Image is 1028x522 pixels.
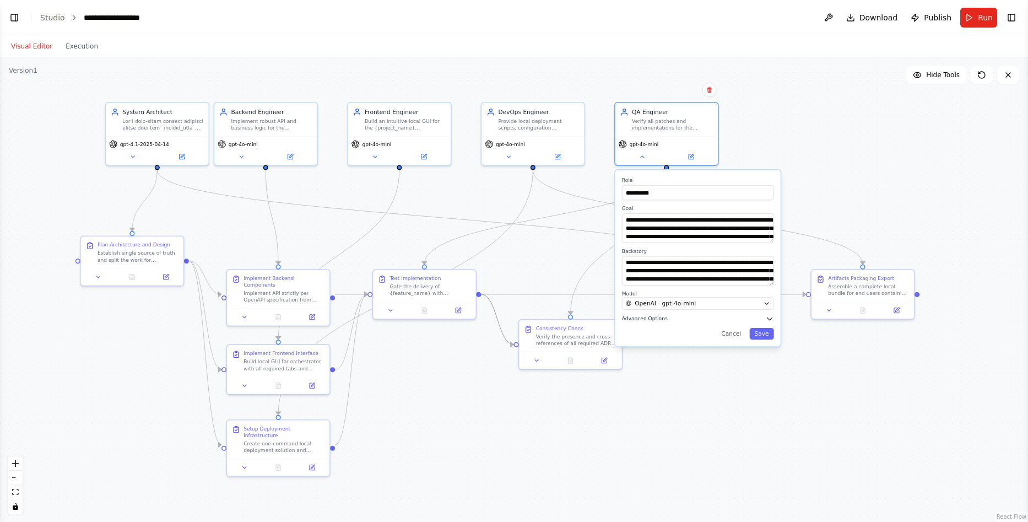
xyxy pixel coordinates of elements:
[8,456,23,471] button: zoom in
[152,272,180,282] button: Open in side panel
[389,275,441,282] div: Test Implementation
[481,290,513,348] g: Edge from 95daebd8-aecd-473e-b65e-b47a15e10d06 to 3f4a8821-fc32-451c-ae48-7bdc83867ec5
[153,170,721,265] g: Edge from a69a48a0-6068-4572-9da4-7c7ae42975f4 to 731e4dd3-27c6-42dc-afd6-7bb15b9d4406
[105,102,209,166] div: System ArchitectLor i dolo-sitam consect adipisci elitse doei tem `incidid_utla` etdol ma A eni a...
[926,71,960,79] span: Hide Tools
[906,66,966,84] button: Hide Tools
[120,141,169,147] span: gpt-4.1-2025-04-14
[262,170,283,265] g: Edge from 6713f633-b06e-4865-9e72-0c09eb6eb0db to 6f96bdbf-559f-41cf-8116-8c86412f1d29
[536,325,583,332] div: Consistency Check
[158,152,205,162] button: Open in side panel
[978,12,993,23] span: Run
[420,170,671,265] g: Edge from bb861255-9f42-4748-8cd5-d3c1edbc7b94 to 95daebd8-aecd-473e-b65e-b47a15e10d06
[226,345,330,395] div: Implement Frontend InterfaceBuild local GUI for orchestrator with all required tabs and functiona...
[297,381,326,391] button: Open in side panel
[407,305,442,315] button: No output available
[244,358,324,372] div: Build local GUI for orchestrator with all required tabs and functionality for {feature_name}. Cre...
[244,350,318,357] div: Implement Frontend Interface
[365,118,446,131] div: Build an intuitive local GUI for the {project_name} orchestrator with tabs for Chat & Timeline, T...
[622,248,774,255] label: Backstory
[297,312,326,322] button: Open in side panel
[400,152,447,162] button: Open in side panel
[8,456,23,514] div: React Flow controls
[347,102,451,166] div: Frontend EngineerBuild an intuitive local GUI for the {project_name} orchestrator with tabs for C...
[98,241,170,248] div: Plan Architecture and Design
[496,141,525,147] span: gpt-4o-mini
[882,305,911,315] button: Open in side panel
[189,257,221,299] g: Edge from f0c1dc7b-af05-4799-b4b5-bc016595b5cc to 6f96bdbf-559f-41cf-8116-8c86412f1d29
[189,257,221,449] g: Edge from f0c1dc7b-af05-4799-b4b5-bc016595b5cc to 697630f6-dc57-4050-a891-fb9b8304ba06
[261,381,296,391] button: No output available
[828,275,894,282] div: Artifacts Packaging Export
[518,319,623,370] div: Consistency CheckVerify the presence and cross-references of all required ADRs and context artifa...
[59,40,105,53] button: Execution
[122,108,203,116] div: System Architect
[632,108,713,116] div: QA Engineer
[122,118,203,131] div: Lor i dolo-sitam consect adipisci elitse doei tem `incidid_utla` etdol ma A eni adm ven quisno ex...
[9,66,37,75] div: Version 1
[261,462,296,472] button: No output available
[635,299,696,308] span: OpenAI - gpt-4o-mini
[365,108,446,116] div: Frontend Engineer
[128,170,161,232] g: Edge from a69a48a0-6068-4572-9da4-7c7ae42975f4 to f0c1dc7b-af05-4799-b4b5-bc016595b5cc
[226,269,330,326] div: Implement Backend ComponentsImplement API strictly per OpenAPI specification from architectural p...
[566,170,670,315] g: Edge from bb861255-9f42-4748-8cd5-d3c1edbc7b94 to 3f4a8821-fc32-451c-ae48-7bdc83867ec5
[960,8,997,28] button: Run
[622,177,774,184] label: Role
[389,283,470,297] div: Gate the delivery of {feature_name} with comprehensive automated testing and clear QA reporting. ...
[716,328,746,340] button: Cancel
[189,257,221,374] g: Edge from f0c1dc7b-af05-4799-b4b5-bc016595b5cc to 3e3de871-b4a1-4592-a4a6-2253a643e3b1
[924,12,951,23] span: Publish
[274,170,403,340] g: Edge from 3c98359c-a044-4b51-83ed-e8bf66c86af3 to 3e3de871-b4a1-4592-a4a6-2253a643e3b1
[845,305,880,315] button: No output available
[40,13,65,22] a: Studio
[261,312,296,322] button: No output available
[80,236,184,287] div: Plan Architecture and DesignEstablish single source of truth and split the work for implementing ...
[274,170,537,415] g: Edge from 9526d3b9-4a01-430a-b1c6-b9f2ee811836 to 697630f6-dc57-4050-a891-fb9b8304ba06
[443,305,472,315] button: Open in side panel
[622,315,668,322] span: Advanced Options
[226,419,330,477] div: Setup Deployment InfrastructureCreate one-command local deployment solution and [PERSON_NAME] for...
[702,83,717,97] button: Delete node
[622,297,774,310] button: OpenAI - gpt-4o-mini
[244,440,324,454] div: Create one-command local deployment solution and [PERSON_NAME] for {feature_name}. Build comprehe...
[40,12,155,23] nav: breadcrumb
[335,290,367,374] g: Edge from 3e3de871-b4a1-4592-a4a6-2253a643e3b1 to 95daebd8-aecd-473e-b65e-b47a15e10d06
[667,152,715,162] button: Open in side panel
[810,269,915,320] div: Artifacts Packaging ExportAssemble a complete local bundle for end users containing all deliverab...
[231,108,312,116] div: Backend Engineer
[8,471,23,485] button: zoom out
[859,12,898,23] span: Download
[614,102,718,166] div: QA EngineerVerify all patches and implementations for the {project_name} orchestrator by running ...
[267,152,314,162] button: Open in side panel
[244,290,324,303] div: Implement API strictly per OpenAPI specification from architectural phase. Build all backend func...
[4,40,59,53] button: Visual Editor
[773,290,806,298] g: Edge from 731e4dd3-27c6-42dc-afd6-7bb15b9d4406 to 5d854447-0760-45b5-9ea0-23d605b09bbf
[481,290,659,298] g: Edge from 95daebd8-aecd-473e-b65e-b47a15e10d06 to 731e4dd3-27c6-42dc-afd6-7bb15b9d4406
[590,356,619,365] button: Open in side panel
[498,118,579,131] div: Provide local deployment scripts, configuration management, and infrastructure setup for the {pro...
[997,514,1026,520] a: React Flow attribution
[553,356,588,365] button: No output available
[297,462,326,472] button: Open in side panel
[622,315,774,323] button: Advanced Options
[244,275,324,288] div: Implement Backend Components
[231,118,312,131] div: Implement robust API and business logic for the {project_name} local orchestrator following ADRs ...
[842,8,902,28] button: Download
[8,485,23,499] button: fit view
[7,10,22,25] button: Show left sidebar
[8,499,23,514] button: toggle interactivity
[749,328,773,340] button: Save
[362,141,391,147] span: gpt-4o-mini
[214,102,318,166] div: Backend EngineerImplement robust API and business logic for the {project_name} local orchestrator...
[629,141,658,147] span: gpt-4o-mini
[481,102,585,166] div: DevOps EngineerProvide local deployment scripts, configuration management, and infrastructure set...
[529,170,867,265] g: Edge from 9526d3b9-4a01-430a-b1c6-b9f2ee811836 to 5d854447-0760-45b5-9ea0-23d605b09bbf
[536,333,617,347] div: Verify the presence and cross-references of all required ADRs and context artifacts for {feature_...
[534,152,581,162] button: Open in side panel
[632,118,713,131] div: Verify all patches and implementations for the {project_name} orchestrator by running comprehensi...
[98,250,178,263] div: Establish single source of truth and split the work for implementing {feature_name} in the local ...
[1004,10,1019,25] button: Show right sidebar
[335,290,367,449] g: Edge from 697630f6-dc57-4050-a891-fb9b8304ba06 to 95daebd8-aecd-473e-b65e-b47a15e10d06
[335,290,367,298] g: Edge from 6f96bdbf-559f-41cf-8116-8c86412f1d29 to 95daebd8-aecd-473e-b65e-b47a15e10d06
